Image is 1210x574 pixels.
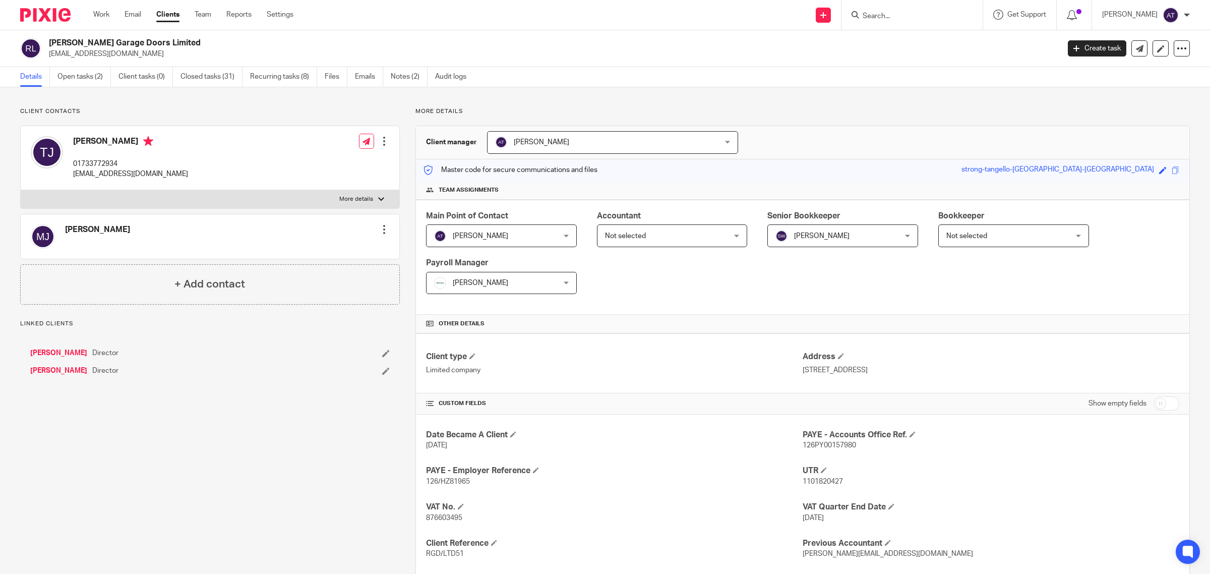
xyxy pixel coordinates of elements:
[93,10,109,20] a: Work
[434,277,446,289] img: Infinity%20Logo%20with%20Whitespace%20.png
[495,136,507,148] img: svg%3E
[794,233,850,240] span: [PERSON_NAME]
[1068,40,1126,56] a: Create task
[426,442,447,449] span: [DATE]
[73,159,188,169] p: 01733772934
[195,10,211,20] a: Team
[775,230,788,242] img: svg%3E
[125,10,141,20] a: Email
[453,233,508,240] span: [PERSON_NAME]
[174,276,245,292] h4: + Add contact
[426,212,508,220] span: Main Point of Contact
[803,442,856,449] span: 126PY00157980
[439,186,499,194] span: Team assignments
[339,195,373,203] p: More details
[803,430,1179,440] h4: PAYE - Accounts Office Ref.
[49,49,1053,59] p: [EMAIL_ADDRESS][DOMAIN_NAME]
[946,233,987,240] span: Not selected
[415,107,1190,116] p: More details
[92,366,118,376] span: Director
[1163,7,1179,23] img: svg%3E
[156,10,179,20] a: Clients
[439,320,485,328] span: Other details
[961,164,1154,176] div: strong-tangello-[GEOGRAPHIC_DATA]-[GEOGRAPHIC_DATA]
[20,67,50,87] a: Details
[92,348,118,358] span: Director
[803,502,1179,512] h4: VAT Quarter End Date
[20,8,71,22] img: Pixie
[862,12,952,21] input: Search
[31,136,63,168] img: svg%3E
[435,67,474,87] a: Audit logs
[803,352,1179,362] h4: Address
[453,279,508,286] span: [PERSON_NAME]
[391,67,428,87] a: Notes (2)
[73,136,188,149] h4: [PERSON_NAME]
[938,212,985,220] span: Bookkeeper
[803,365,1179,375] p: [STREET_ADDRESS]
[73,169,188,179] p: [EMAIL_ADDRESS][DOMAIN_NAME]
[1007,11,1046,18] span: Get Support
[250,67,317,87] a: Recurring tasks (8)
[426,502,803,512] h4: VAT No.
[325,67,347,87] a: Files
[803,514,824,522] span: [DATE]
[426,514,462,522] span: 876603495
[180,67,243,87] a: Closed tasks (31)
[57,67,111,87] a: Open tasks (2)
[426,259,489,267] span: Payroll Manager
[426,550,464,557] span: RGD/LTD51
[20,38,41,59] img: svg%3E
[355,67,383,87] a: Emails
[267,10,293,20] a: Settings
[426,137,477,147] h3: Client manager
[20,107,400,116] p: Client contacts
[597,212,641,220] span: Accountant
[514,139,569,146] span: [PERSON_NAME]
[426,365,803,375] p: Limited company
[118,67,173,87] a: Client tasks (0)
[423,165,597,175] p: Master code for secure communications and files
[49,38,852,48] h2: [PERSON_NAME] Garage Doors Limited
[1088,398,1146,409] label: Show empty fields
[426,399,803,408] h4: CUSTOM FIELDS
[767,212,840,220] span: Senior Bookkeeper
[605,233,646,240] span: Not selected
[426,352,803,362] h4: Client type
[803,478,843,485] span: 1101820427
[803,550,973,557] span: [PERSON_NAME][EMAIL_ADDRESS][DOMAIN_NAME]
[65,224,130,235] h4: [PERSON_NAME]
[1102,10,1158,20] p: [PERSON_NAME]
[143,136,153,146] i: Primary
[803,466,1179,476] h4: UTR
[30,348,87,358] a: [PERSON_NAME]
[20,320,400,328] p: Linked clients
[426,478,470,485] span: 126/HZ81965
[803,538,1179,549] h4: Previous Accountant
[226,10,252,20] a: Reports
[426,466,803,476] h4: PAYE - Employer Reference
[31,224,55,249] img: svg%3E
[426,430,803,440] h4: Date Became A Client
[30,366,87,376] a: [PERSON_NAME]
[426,538,803,549] h4: Client Reference
[434,230,446,242] img: svg%3E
